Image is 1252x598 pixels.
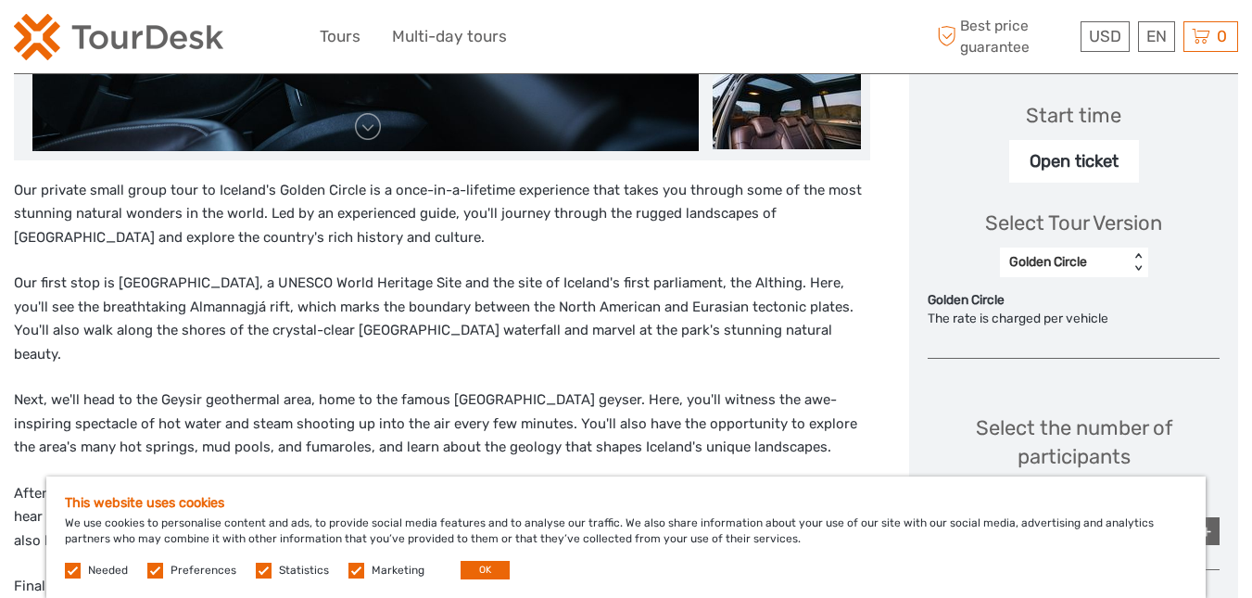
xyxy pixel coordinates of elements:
p: We're away right now. Please check back later! [26,32,209,47]
div: Select the number of participants [928,414,1220,498]
button: Open LiveChat chat widget [213,29,235,51]
a: Tours [320,23,360,50]
div: We use cookies to personalise content and ads, to provide social media features and to analyse ou... [46,477,1206,598]
div: Open ticket [1009,140,1139,183]
div: Golden Circle [1009,253,1119,272]
label: Needed [88,563,128,579]
div: Select Tour Version [985,209,1162,237]
p: Next, we'll head to the Geysir geothermal area, home to the famous [GEOGRAPHIC_DATA] geyser. Here... [14,388,870,460]
div: The rate is charged per vehicle [928,310,1220,328]
a: Multi-day tours [392,23,507,50]
div: < > [1130,253,1145,273]
img: 58b8bc8783dd4cf0885d554e14fb6639_slider_thumbnail.jpeg [713,66,861,149]
h5: This website uses cookies [65,495,1187,511]
span: USD [1089,27,1121,45]
div: EN [1138,21,1175,52]
div: Golden Circle [928,291,1220,310]
label: Statistics [279,563,329,579]
div: + [1192,517,1220,545]
div: Start time [1026,101,1121,130]
span: 0 [1214,27,1230,45]
p: Our private small group tour to Iceland's Golden Circle is a once-in-a-lifetime experience that t... [14,179,870,250]
span: Best price guarantee [932,16,1076,57]
button: OK [461,561,510,579]
img: 2254-3441b4b5-4e5f-4d00-b396-31f1d84a6ebf_logo_small.png [14,14,223,60]
label: Marketing [372,563,424,579]
p: Our first stop is [GEOGRAPHIC_DATA], a UNESCO World Heritage Site and the site of Iceland's first... [14,272,870,366]
label: Preferences [171,563,236,579]
p: After our visit to [GEOGRAPHIC_DATA], we'll make our way to [GEOGRAPHIC_DATA], one of Iceland's m... [14,482,870,553]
